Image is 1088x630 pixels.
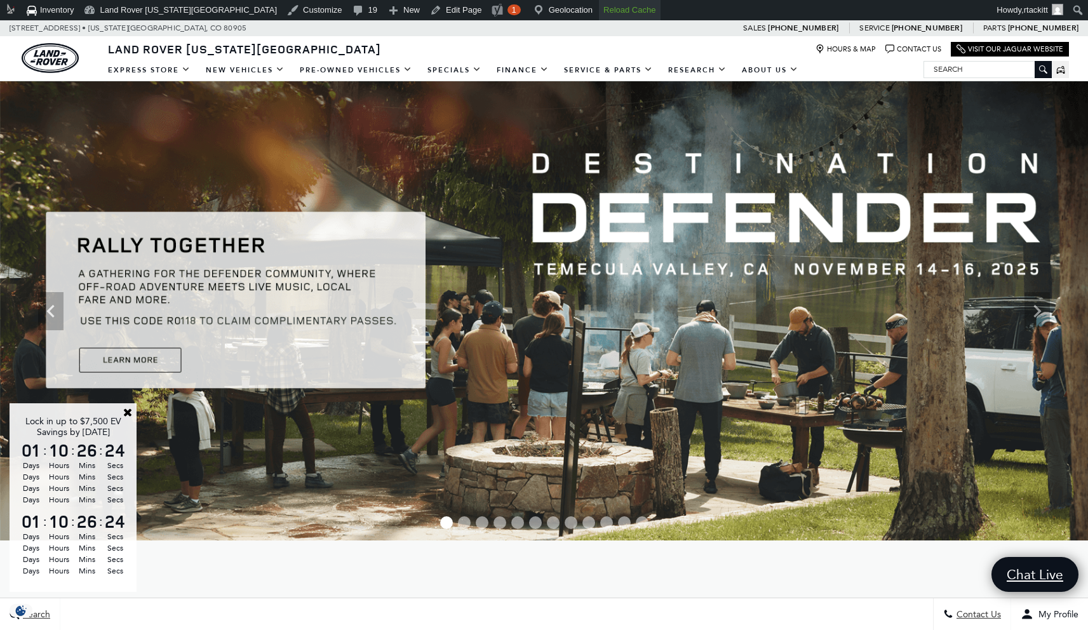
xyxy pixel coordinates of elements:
span: Go to slide 11 [618,516,631,529]
a: Close [122,406,133,418]
span: Go to slide 3 [476,516,488,529]
span: rtackitt [1024,5,1048,15]
span: 10 [47,513,71,530]
span: [US_STATE][GEOGRAPHIC_DATA], [88,20,208,36]
span: 01 [19,441,43,459]
span: Days [19,565,43,577]
a: Chat Live [991,557,1078,592]
span: Days [19,471,43,483]
span: Secs [103,531,127,542]
span: : [99,441,103,460]
span: Hours [47,565,71,577]
span: Mins [75,483,99,494]
span: Go to slide 6 [529,516,542,529]
span: Mins [75,494,99,506]
section: Click to Open Cookie Consent Modal [6,604,36,617]
span: Go to slide 12 [636,516,648,529]
span: Contact Us [953,609,1001,620]
span: Secs [103,471,127,483]
a: New Vehicles [198,59,292,81]
span: Days [19,554,43,565]
span: Hours [47,471,71,483]
span: Go to slide 4 [494,516,506,529]
span: 26 [75,441,99,459]
span: Parts [983,23,1006,32]
span: : [43,512,47,531]
span: : [99,512,103,531]
span: : [71,512,75,531]
span: 24 [103,513,127,530]
span: : [43,441,47,460]
span: Mins [75,565,99,577]
span: 26 [75,513,99,530]
a: [PHONE_NUMBER] [892,23,962,33]
a: Specials [420,59,489,81]
a: [PHONE_NUMBER] [768,23,838,33]
span: Go to slide 10 [600,516,613,529]
span: Go to slide 8 [565,516,577,529]
img: Land Rover [22,43,79,73]
span: Hours [47,531,71,542]
span: Hours [47,542,71,554]
span: Secs [103,460,127,471]
a: land-rover [22,43,79,73]
div: Previous [38,292,64,330]
span: Secs [103,565,127,577]
strong: Reload Cache [603,5,655,15]
span: Mins [75,471,99,483]
span: Mins [75,554,99,565]
span: Service [859,23,889,32]
span: 24 [103,441,127,459]
span: CO [210,20,222,36]
a: Contact Us [885,44,941,54]
span: Days [19,494,43,506]
span: Hours [47,460,71,471]
span: Go to slide 2 [458,516,471,529]
span: Days [19,483,43,494]
div: Next [1024,292,1050,330]
span: Hours [47,494,71,506]
span: Land Rover [US_STATE][GEOGRAPHIC_DATA] [108,41,381,57]
span: 80905 [224,20,246,36]
span: 01 [19,513,43,530]
span: [STREET_ADDRESS] • [10,20,86,36]
a: Pre-Owned Vehicles [292,59,420,81]
a: [STREET_ADDRESS] • [US_STATE][GEOGRAPHIC_DATA], CO 80905 [10,23,246,32]
a: Hours & Map [816,44,876,54]
span: Mins [75,531,99,542]
span: Secs [103,494,127,506]
input: Search [924,62,1051,77]
a: EXPRESS STORE [100,59,198,81]
nav: Main Navigation [100,59,806,81]
span: Days [19,542,43,554]
span: Days [19,460,43,471]
span: Hours [47,483,71,494]
span: Go to slide 9 [582,516,595,529]
span: Secs [103,483,127,494]
span: My Profile [1033,609,1078,620]
a: Research [661,59,734,81]
span: Chat Live [1000,566,1070,583]
a: About Us [734,59,806,81]
span: 1 [511,5,516,15]
span: : [71,441,75,460]
span: 10 [47,441,71,459]
img: Opt-Out Icon [6,604,36,617]
span: Secs [103,554,127,565]
a: Land Rover [US_STATE][GEOGRAPHIC_DATA] [100,41,389,57]
button: Open user profile menu [1011,598,1088,630]
span: Hours [47,554,71,565]
span: Go to slide 7 [547,516,560,529]
span: Sales [743,23,766,32]
span: Go to slide 5 [511,516,524,529]
span: Days [19,531,43,542]
a: Finance [489,59,556,81]
span: Lock in up to $7,500 EV Savings by [DATE] [25,416,121,438]
a: Visit Our Jaguar Website [957,44,1063,54]
span: Mins [75,542,99,554]
span: Secs [103,542,127,554]
span: Mins [75,460,99,471]
span: Go to slide 1 [440,516,453,529]
a: [PHONE_NUMBER] [1008,23,1078,33]
a: Service & Parts [556,59,661,81]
